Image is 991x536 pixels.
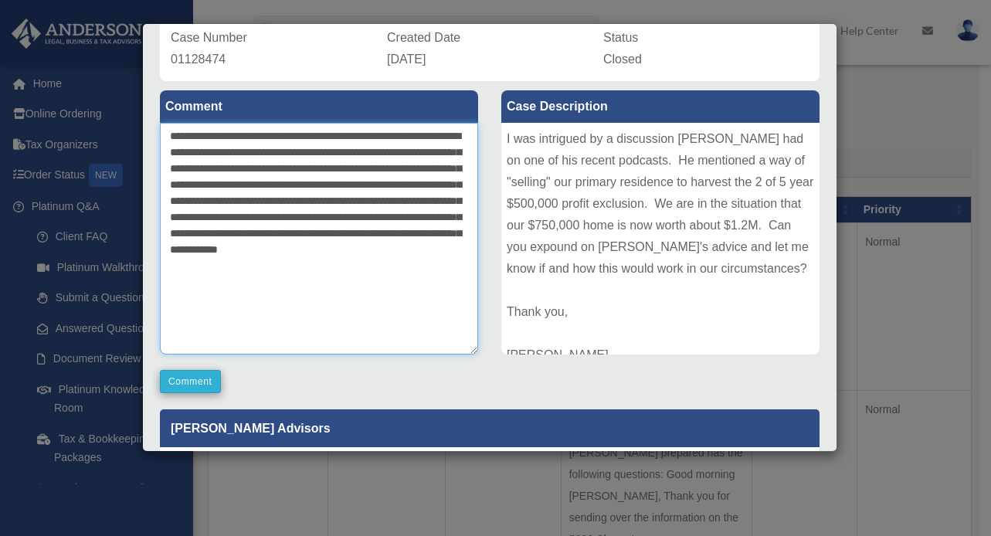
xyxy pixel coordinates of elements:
span: Status [603,31,638,44]
label: Comment [160,90,478,123]
span: Case Number [171,31,247,44]
p: [PERSON_NAME] Advisors [160,409,820,447]
span: Closed [603,53,642,66]
span: Created Date [387,31,460,44]
div: I was intrigued by a discussion [PERSON_NAME] had on one of his recent podcasts. He mentioned a w... [501,123,820,355]
span: [DATE] [387,53,426,66]
button: Comment [160,370,221,393]
label: Case Description [501,90,820,123]
span: 01128474 [171,53,226,66]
